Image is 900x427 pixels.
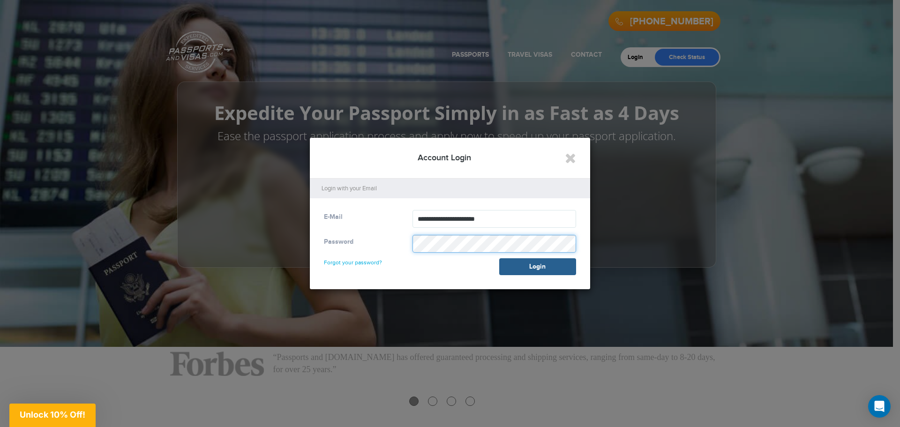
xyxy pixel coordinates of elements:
div: Open Intercom Messenger [868,395,891,418]
span: Account Login [418,153,471,163]
label: Password [324,237,353,247]
label: E-Mail [324,212,343,222]
button: Close [565,151,576,166]
button: Login [499,258,576,275]
a: Forgot your password? [324,251,382,266]
div: Unlock 10% Off! [9,404,96,427]
p: Login with your Email [322,184,583,193]
span: Unlock 10% Off! [20,410,85,420]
